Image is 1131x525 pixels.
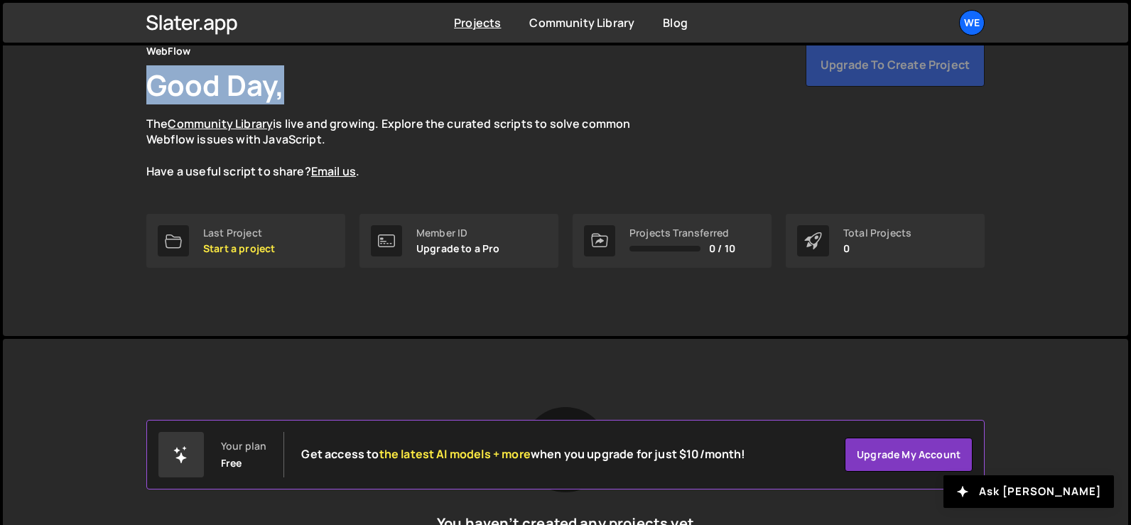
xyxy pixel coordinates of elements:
[959,10,985,36] a: We
[709,243,735,254] span: 0 / 10
[221,440,266,452] div: Your plan
[416,227,500,239] div: Member ID
[301,448,745,461] h2: Get access to when you upgrade for just $10/month!
[221,458,242,469] div: Free
[843,227,911,239] div: Total Projects
[311,163,356,179] a: Email us
[845,438,973,472] a: Upgrade my account
[146,43,190,60] div: WebFlow
[663,15,688,31] a: Blog
[454,15,501,31] a: Projects
[203,243,275,254] p: Start a project
[843,243,911,254] p: 0
[146,65,284,104] h1: Good Day,
[379,446,531,462] span: the latest AI models + more
[146,214,345,268] a: Last Project Start a project
[146,116,658,180] p: The is live and growing. Explore the curated scripts to solve common Webflow issues with JavaScri...
[168,116,273,131] a: Community Library
[529,15,634,31] a: Community Library
[203,227,275,239] div: Last Project
[943,475,1114,508] button: Ask [PERSON_NAME]
[629,227,735,239] div: Projects Transferred
[416,243,500,254] p: Upgrade to a Pro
